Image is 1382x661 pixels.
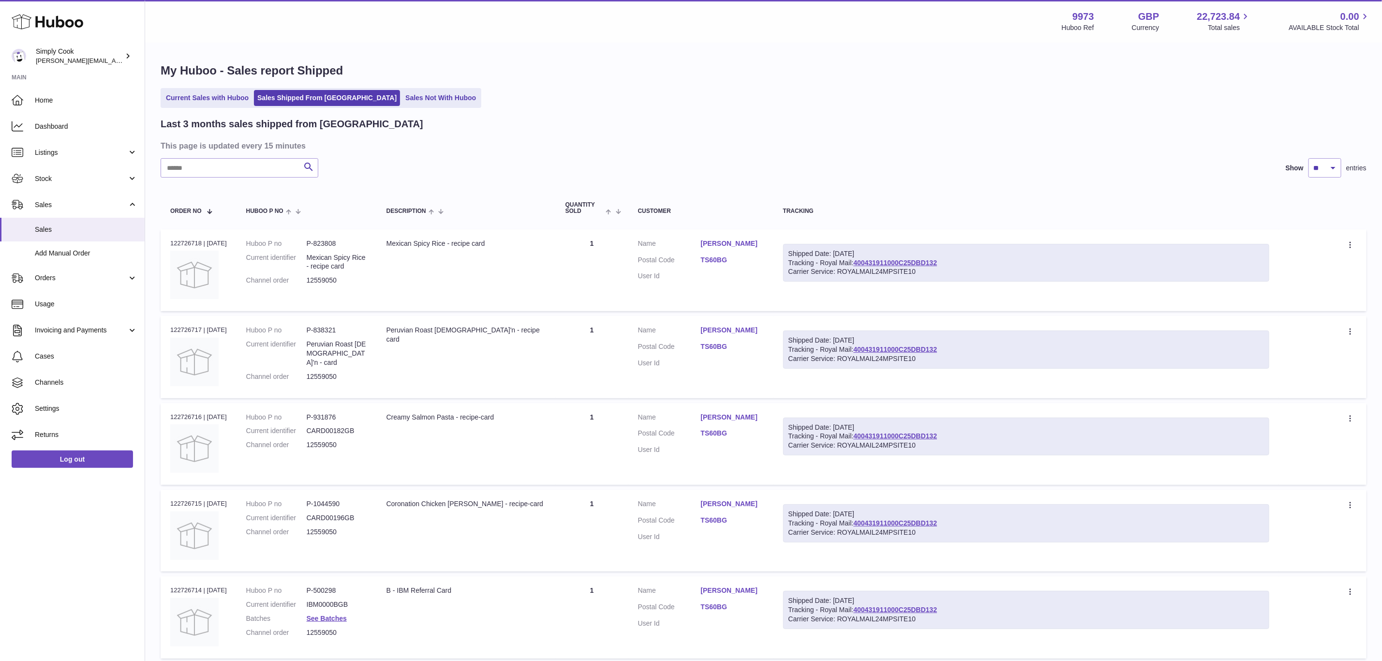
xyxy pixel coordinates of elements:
a: 0.00 AVAILABLE Stock Total [1289,10,1370,32]
dd: P-931876 [307,413,367,422]
dt: Current identifier [246,426,307,436]
span: Stock [35,174,127,183]
dd: Mexican Spicy Rice - recipe card [307,253,367,271]
div: Shipped Date: [DATE] [788,336,1264,345]
dt: Name [638,239,701,251]
dt: Huboo P no [246,586,307,595]
dd: 12559050 [307,527,367,537]
dt: Huboo P no [246,239,307,248]
h1: My Huboo - Sales report Shipped [161,63,1367,78]
div: Tracking - Royal Mail: [783,418,1269,456]
span: Orders [35,273,127,283]
div: 122726717 | [DATE] [170,326,227,334]
a: 400431911000C25DBD132 [853,606,937,614]
div: Tracking - Royal Mail: [783,244,1269,282]
dt: Postal Code [638,429,701,440]
span: 0.00 [1340,10,1359,23]
div: Tracking - Royal Mail: [783,504,1269,542]
dd: 12559050 [307,372,367,381]
span: Add Manual Order [35,249,137,258]
div: Coronation Chicken [PERSON_NAME] - recipe-card [386,499,546,509]
img: no-photo.jpg [170,338,219,386]
span: Dashboard [35,122,137,131]
td: 1 [556,229,628,311]
dt: Name [638,586,701,598]
dt: Current identifier [246,340,307,367]
span: Sales [35,200,127,210]
dt: Huboo P no [246,326,307,335]
dt: Postal Code [638,602,701,614]
div: Carrier Service: ROYALMAIL24MPSITE10 [788,528,1264,537]
div: Tracking - Royal Mail: [783,591,1269,629]
span: Quantity Sold [565,202,604,214]
span: [PERSON_NAME][EMAIL_ADDRESS][DOMAIN_NAME] [36,57,194,64]
a: [PERSON_NAME] [701,413,764,422]
td: 1 [556,576,628,658]
div: Carrier Service: ROYALMAIL24MPSITE10 [788,354,1264,363]
a: [PERSON_NAME] [701,239,764,248]
a: Log out [12,451,133,468]
label: Show [1286,164,1304,173]
dd: CARD00196GB [307,513,367,523]
dt: User Id [638,532,701,541]
dd: P-823808 [307,239,367,248]
dt: Channel order [246,628,307,637]
h2: Last 3 months sales shipped from [GEOGRAPHIC_DATA] [161,118,423,131]
dt: Current identifier [246,513,307,523]
span: Sales [35,225,137,234]
a: TS60BG [701,516,764,525]
td: 1 [556,490,628,571]
dt: Huboo P no [246,413,307,422]
a: 400431911000C25DBD132 [853,432,937,440]
span: Cases [35,352,137,361]
a: Sales Not With Huboo [402,90,479,106]
div: Huboo Ref [1062,23,1094,32]
div: Mexican Spicy Rice - recipe card [386,239,546,248]
a: Sales Shipped From [GEOGRAPHIC_DATA] [254,90,400,106]
dt: Postal Code [638,255,701,267]
a: TS60BG [701,429,764,438]
span: Listings [35,148,127,157]
dt: Batches [246,614,307,623]
dd: Peruvian Roast [DEMOGRAPHIC_DATA]'n - card [307,340,367,367]
dt: Channel order [246,372,307,381]
dd: CARD00182GB [307,426,367,436]
dt: Huboo P no [246,499,307,509]
div: 122726714 | [DATE] [170,586,227,595]
dt: Channel order [246,276,307,285]
div: Creamy Salmon Pasta - recipe-card [386,413,546,422]
span: Usage [35,300,137,309]
dd: P-838321 [307,326,367,335]
dt: Postal Code [638,342,701,354]
img: no-photo.jpg [170,598,219,646]
strong: 9973 [1072,10,1094,23]
dd: IBM0000BGB [307,600,367,609]
dt: Channel order [246,527,307,537]
dt: Channel order [246,440,307,450]
div: Shipped Date: [DATE] [788,423,1264,432]
div: Shipped Date: [DATE] [788,596,1264,605]
div: 122726718 | [DATE] [170,239,227,248]
a: Current Sales with Huboo [163,90,252,106]
dt: Current identifier [246,253,307,271]
span: AVAILABLE Stock Total [1289,23,1370,32]
a: [PERSON_NAME] [701,499,764,509]
img: no-photo.jpg [170,251,219,299]
img: no-photo.jpg [170,424,219,473]
img: no-photo.jpg [170,511,219,560]
span: Description [386,208,426,214]
div: Tracking [783,208,1269,214]
div: Carrier Service: ROYALMAIL24MPSITE10 [788,267,1264,276]
div: Customer [638,208,764,214]
strong: GBP [1138,10,1159,23]
a: TS60BG [701,255,764,265]
td: 1 [556,316,628,398]
span: Settings [35,404,137,413]
a: See Batches [307,615,347,622]
div: B - IBM Referral Card [386,586,546,595]
div: Shipped Date: [DATE] [788,249,1264,258]
dd: 12559050 [307,440,367,450]
span: entries [1346,164,1367,173]
dt: User Id [638,271,701,281]
a: 400431911000C25DBD132 [853,519,937,527]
